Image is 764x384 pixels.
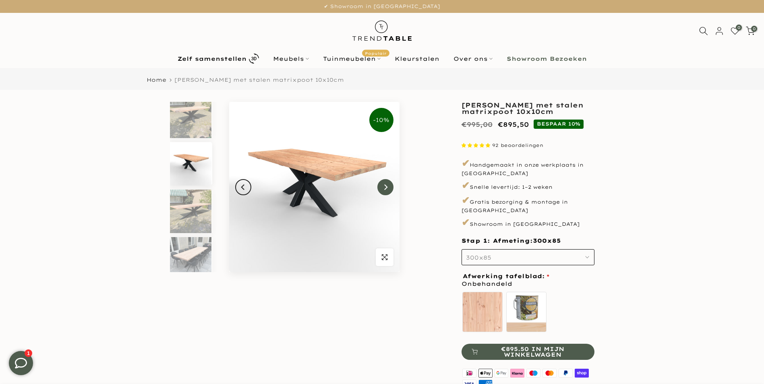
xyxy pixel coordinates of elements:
[477,368,493,379] img: apple pay
[170,95,211,138] img: tuintafel douglas met stalen matrixpoot 10x10 cm zwart gepoedercoat
[170,142,211,186] img: Rechthoekige douglas tuintafel met zwarte stalen matrixpoot van 10x10cm
[462,279,512,289] span: Onbehandeld
[229,102,400,272] img: Rechthoekige douglas tuintafel met zwarte stalen matrixpoot van 10x10cm
[492,142,543,148] span: 92 beoordelingen
[462,120,493,128] del: €995,00
[462,237,561,244] span: Stap 1: Afmeting:
[462,142,492,148] span: 4.87 stars
[316,54,387,64] a: TuinmeubelenPopulair
[462,179,470,191] span: ✔
[266,54,316,64] a: Meubels
[10,2,754,11] p: ✔ Showroom in [GEOGRAPHIC_DATA]
[542,368,558,379] img: master
[462,368,478,379] img: ideal
[466,254,491,261] span: 300x85
[462,194,594,214] p: Gratis bezorging & montage in [GEOGRAPHIC_DATA]
[178,56,246,62] b: Zelf samenstellen
[462,249,594,265] button: 300x85
[507,56,587,62] b: Showroom Bezoeken
[534,120,584,128] span: BESPAAR 10%
[377,179,393,195] button: Next
[462,179,594,192] p: Snelle levertijd: 1–2 weken
[462,344,594,360] button: €895.50 in mijn winkelwagen
[462,157,594,177] p: Handgemaakt in onze werkplaats in [GEOGRAPHIC_DATA]
[499,54,594,64] a: Showroom Bezoeken
[746,27,755,35] a: 0
[462,216,470,228] span: ✔
[574,368,590,379] img: shopify pay
[751,26,757,32] span: 0
[446,54,499,64] a: Over ons
[463,273,549,279] span: Afwerking tafelblad:
[557,368,574,379] img: paypal
[509,368,526,379] img: klarna
[170,190,211,233] img: tuintafel douglas met stalen matrixpoot 10x10 cm zwart gepoedercoat 300 cm
[493,368,509,379] img: google pay
[526,368,542,379] img: maestro
[347,13,417,49] img: trend-table
[533,237,561,245] span: 300x85
[170,52,266,66] a: Zelf samenstellen
[174,76,344,83] span: [PERSON_NAME] met stalen matrixpoot 10x10cm
[462,216,594,229] p: Showroom in [GEOGRAPHIC_DATA]
[731,27,739,35] a: 0
[387,54,446,64] a: Kleurstalen
[462,194,470,206] span: ✔
[1,343,41,383] iframe: toggle-frame
[736,25,742,31] span: 0
[147,77,166,83] a: Home
[235,179,251,195] button: Previous
[362,50,389,56] span: Populair
[462,157,470,169] span: ✔
[498,119,529,130] ins: €895,50
[481,346,584,357] span: €895.50 in mijn winkelwagen
[462,102,594,115] h1: [PERSON_NAME] met stalen matrixpoot 10x10cm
